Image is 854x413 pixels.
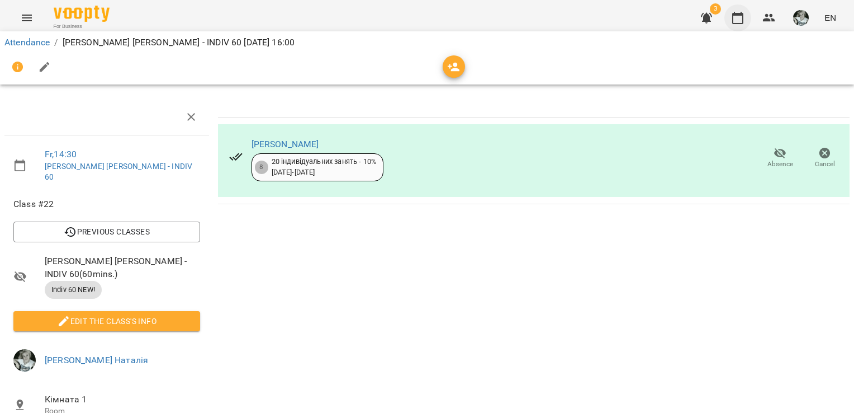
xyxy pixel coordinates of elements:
li: / [54,36,58,49]
div: 20 індивідуальних занять - 10% [DATE] - [DATE] [272,157,376,177]
a: Fr , 14:30 [45,149,77,159]
button: Absence [758,143,803,174]
span: Cancel [815,159,835,169]
div: 8 [255,161,268,174]
span: EN [824,12,836,24]
p: [PERSON_NAME] [PERSON_NAME] - INDIV 60 [DATE] 16:00 [63,36,295,49]
span: For Business [54,23,110,30]
span: Class #22 [13,198,200,211]
span: Edit the class's Info [22,315,191,328]
button: Previous Classes [13,222,200,242]
img: b75cef4f264af7a34768568bb4385639.jpg [793,10,809,26]
span: Кімната 1 [45,393,200,406]
img: b75cef4f264af7a34768568bb4385639.jpg [13,349,36,372]
span: Indiv 60 NEW! [45,285,102,295]
button: Menu [13,4,40,31]
span: Absence [767,159,793,169]
span: [PERSON_NAME] [PERSON_NAME] - INDIV 60 ( 60 mins. ) [45,255,200,281]
nav: breadcrumb [4,36,850,49]
a: [PERSON_NAME] [252,139,319,149]
button: Edit the class's Info [13,311,200,331]
button: EN [820,7,841,28]
span: 3 [710,3,721,15]
img: Voopty Logo [54,6,110,22]
a: Attendance [4,37,50,48]
span: Previous Classes [22,225,191,238]
button: Cancel [803,143,847,174]
a: [PERSON_NAME] Наталія [45,355,148,365]
a: [PERSON_NAME] [PERSON_NAME] - INDIV 60 [45,162,192,182]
